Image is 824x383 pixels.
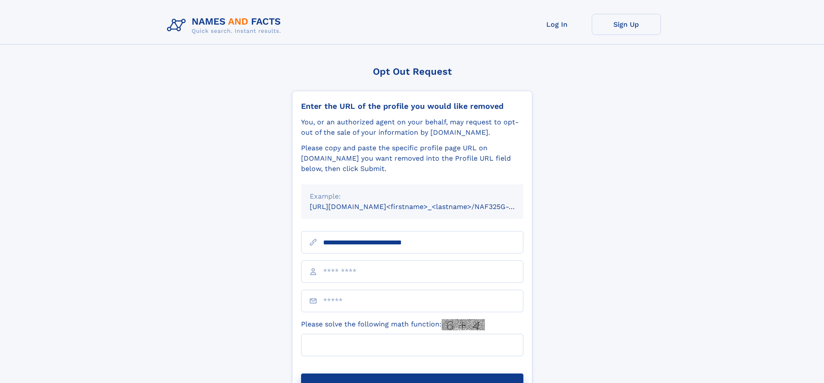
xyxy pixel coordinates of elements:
div: Please copy and paste the specific profile page URL on [DOMAIN_NAME] you want removed into the Pr... [301,143,523,174]
div: Opt Out Request [292,66,532,77]
label: Please solve the following math function: [301,319,485,330]
a: Sign Up [592,14,661,35]
a: Log In [523,14,592,35]
div: You, or an authorized agent on your behalf, may request to opt-out of the sale of your informatio... [301,117,523,138]
img: Logo Names and Facts [164,14,288,37]
small: [URL][DOMAIN_NAME]<firstname>_<lastname>/NAF325G-xxxxxxxx [310,203,540,211]
div: Enter the URL of the profile you would like removed [301,101,523,111]
div: Example: [310,191,515,202]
